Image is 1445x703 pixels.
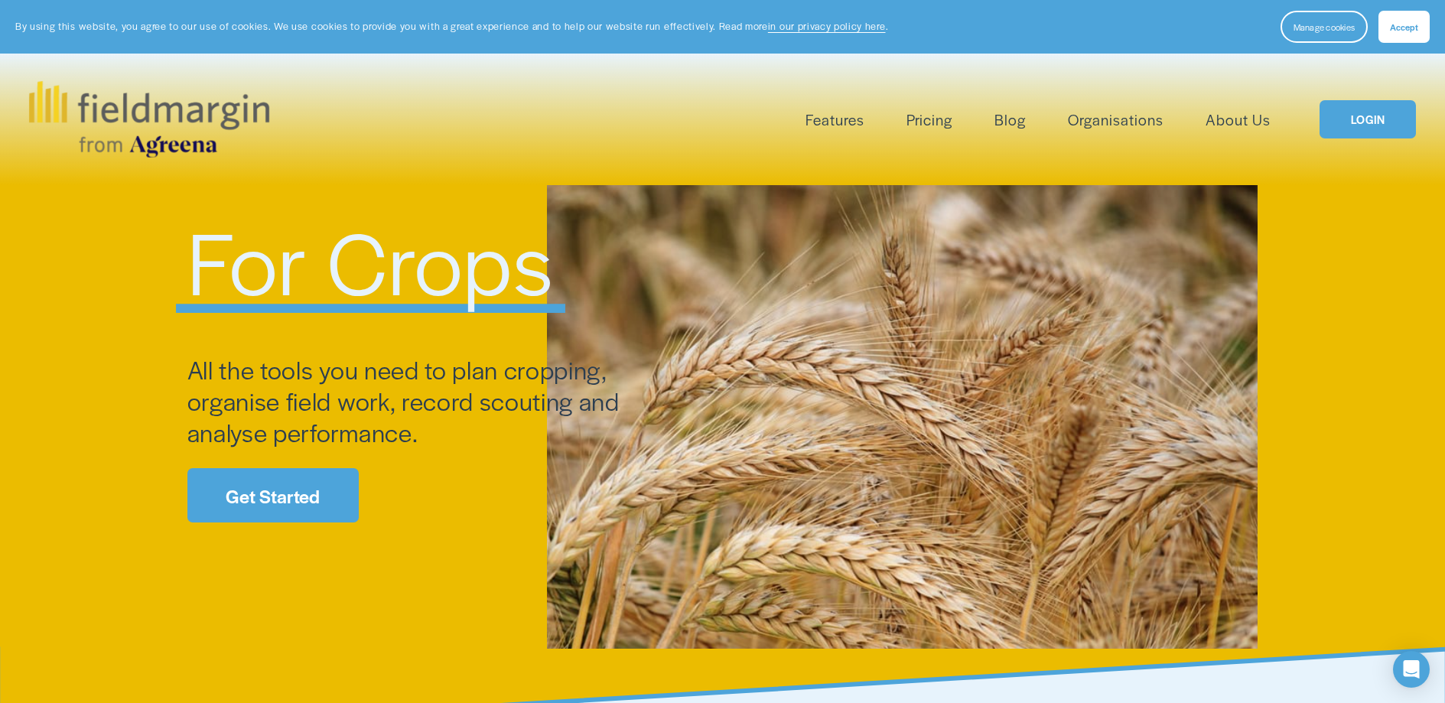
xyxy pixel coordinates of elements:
a: Get Started [187,468,359,522]
a: LOGIN [1320,100,1416,139]
button: Accept [1378,11,1430,43]
a: About Us [1206,107,1271,132]
span: For Crops [187,199,554,321]
div: Open Intercom Messenger [1393,651,1430,688]
span: Accept [1390,21,1418,33]
a: folder dropdown [805,107,864,132]
span: Manage cookies [1294,21,1355,33]
a: Organisations [1068,107,1163,132]
a: Pricing [906,107,952,132]
a: in our privacy policy here [768,19,886,33]
span: Features [805,109,864,131]
span: All the tools you need to plan cropping, organise field work, record scouting and analyse perform... [187,352,626,449]
img: fieldmargin.com [29,81,269,158]
a: Blog [994,107,1026,132]
p: By using this website, you agree to our use of cookies. We use cookies to provide you with a grea... [15,19,888,34]
button: Manage cookies [1281,11,1368,43]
